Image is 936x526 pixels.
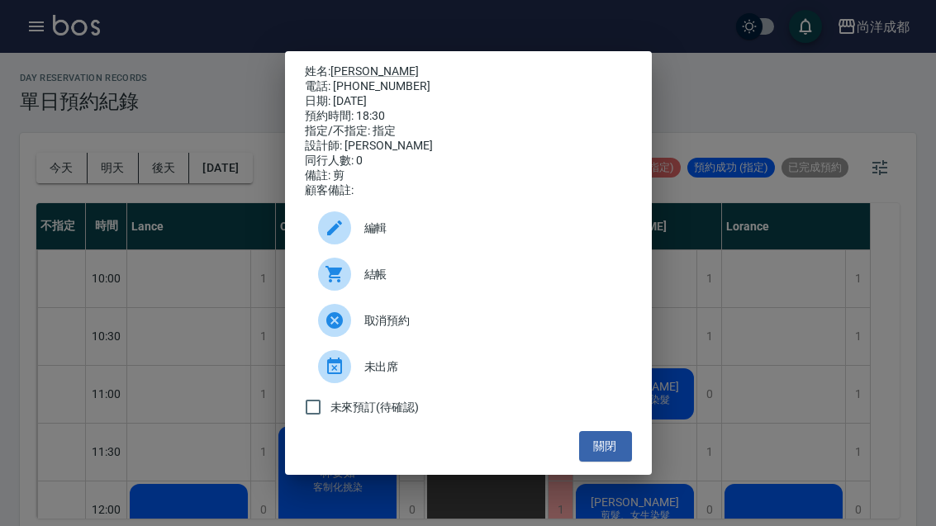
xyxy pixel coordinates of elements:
[305,205,632,251] div: 編輯
[305,139,632,154] div: 設計師: [PERSON_NAME]
[305,79,632,94] div: 電話: [PHONE_NUMBER]
[364,312,619,329] span: 取消預約
[364,220,619,237] span: 編輯
[305,124,632,139] div: 指定/不指定: 指定
[305,168,632,183] div: 備註: 剪
[330,64,419,78] a: [PERSON_NAME]
[364,358,619,376] span: 未出席
[305,344,632,390] div: 未出席
[305,183,632,198] div: 顧客備註:
[305,154,632,168] div: 同行人數: 0
[305,64,632,79] p: 姓名:
[364,266,619,283] span: 結帳
[579,431,632,462] button: 關閉
[305,251,632,297] a: 結帳
[305,297,632,344] div: 取消預約
[330,399,420,416] span: 未來預訂(待確認)
[305,94,632,109] div: 日期: [DATE]
[305,109,632,124] div: 預約時間: 18:30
